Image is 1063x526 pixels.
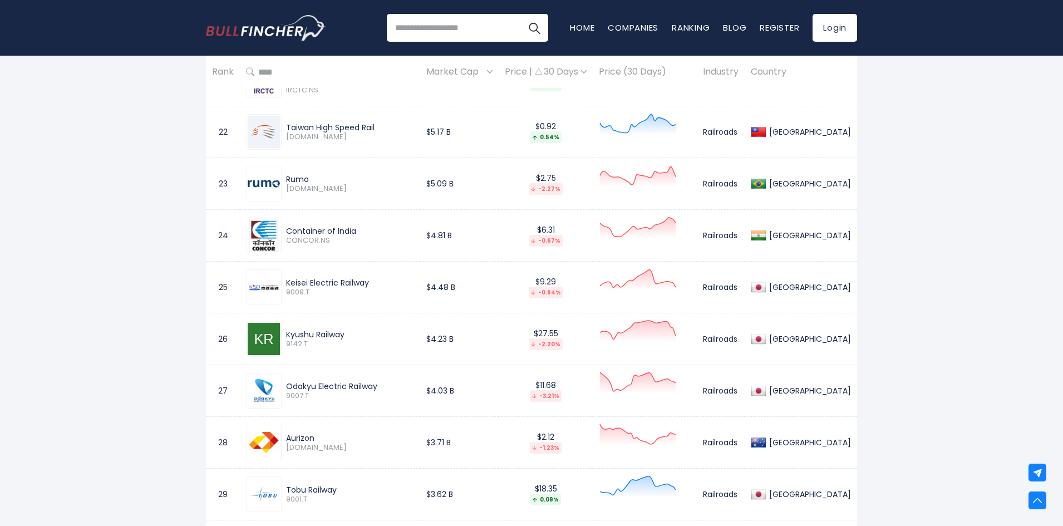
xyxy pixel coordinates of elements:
[420,106,499,158] td: $5.17 B
[286,381,414,391] div: Odakyu Electric Railway
[529,235,563,247] div: -0.67%
[286,184,414,194] span: [DOMAIN_NAME]
[286,132,414,142] span: [DOMAIN_NAME]
[813,14,857,42] a: Login
[505,225,587,247] div: $6.31
[697,365,745,417] td: Railroads
[530,131,562,143] div: 0.54%
[766,437,851,448] div: [GEOGRAPHIC_DATA]
[505,277,587,298] div: $9.29
[723,22,746,33] a: Blog
[248,375,280,407] img: 9007.T.png
[760,22,799,33] a: Register
[529,183,563,195] div: -2.27%
[248,219,280,252] img: CONCOR.NS.png
[286,226,414,236] div: Container of India
[697,158,745,210] td: Railroads
[206,106,240,158] td: 22
[697,313,745,365] td: Railroads
[286,122,414,132] div: Taiwan High Speed Rail
[745,56,857,89] th: Country
[570,22,594,33] a: Home
[593,56,697,89] th: Price (30 Days)
[766,230,851,240] div: [GEOGRAPHIC_DATA]
[766,179,851,189] div: [GEOGRAPHIC_DATA]
[420,417,499,469] td: $3.71 B
[697,56,745,89] th: Industry
[420,365,499,417] td: $4.03 B
[420,469,499,520] td: $3.62 B
[697,210,745,262] td: Railroads
[286,485,414,495] div: Tobu Railway
[286,433,414,443] div: Aurizon
[608,22,658,33] a: Companies
[520,14,548,42] button: Search
[766,282,851,292] div: [GEOGRAPHIC_DATA]
[697,469,745,520] td: Railroads
[286,236,414,245] span: CONCOR.NS
[530,390,562,402] div: -3.21%
[530,494,561,505] div: 0.09%
[505,432,587,454] div: $2.12
[248,478,280,510] img: 9001.T.png
[420,158,499,210] td: $5.09 B
[530,442,562,454] div: -1.23%
[420,313,499,365] td: $4.23 B
[248,180,280,188] img: RAIL3.SA.png
[206,262,240,313] td: 25
[529,287,563,298] div: -0.94%
[206,15,326,41] img: Bullfincher logo
[206,417,240,469] td: 28
[505,328,587,350] div: $27.55
[766,386,851,396] div: [GEOGRAPHIC_DATA]
[286,391,414,401] span: 9007.T
[248,283,280,292] img: 9009.T.png
[248,426,280,459] img: AZJ.AX.png
[529,338,563,350] div: -2.20%
[206,365,240,417] td: 27
[286,330,414,340] div: Kyushu Railway
[206,313,240,365] td: 26
[286,443,414,453] span: [DOMAIN_NAME]
[286,340,414,349] span: 9142.T
[766,127,851,137] div: [GEOGRAPHIC_DATA]
[697,417,745,469] td: Railroads
[697,262,745,313] td: Railroads
[206,158,240,210] td: 23
[505,484,587,505] div: $18.35
[672,22,710,33] a: Ranking
[505,66,587,78] div: Price | 30 Days
[420,210,499,262] td: $4.81 B
[286,288,414,297] span: 9009.T
[505,121,587,143] div: $0.92
[766,489,851,499] div: [GEOGRAPHIC_DATA]
[426,63,484,81] span: Market Cap
[286,174,414,184] div: Rumo
[766,334,851,344] div: [GEOGRAPHIC_DATA]
[286,86,414,95] span: IRCTC.NS
[420,262,499,313] td: $4.48 B
[206,56,240,89] th: Rank
[206,210,240,262] td: 24
[286,495,414,504] span: 9001.T
[286,278,414,288] div: Keisei Electric Railway
[505,173,587,195] div: $2.75
[206,15,326,41] a: Go to homepage
[697,106,745,158] td: Railroads
[505,380,587,402] div: $11.68
[248,116,280,148] img: 2633.TW.png
[206,469,240,520] td: 29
